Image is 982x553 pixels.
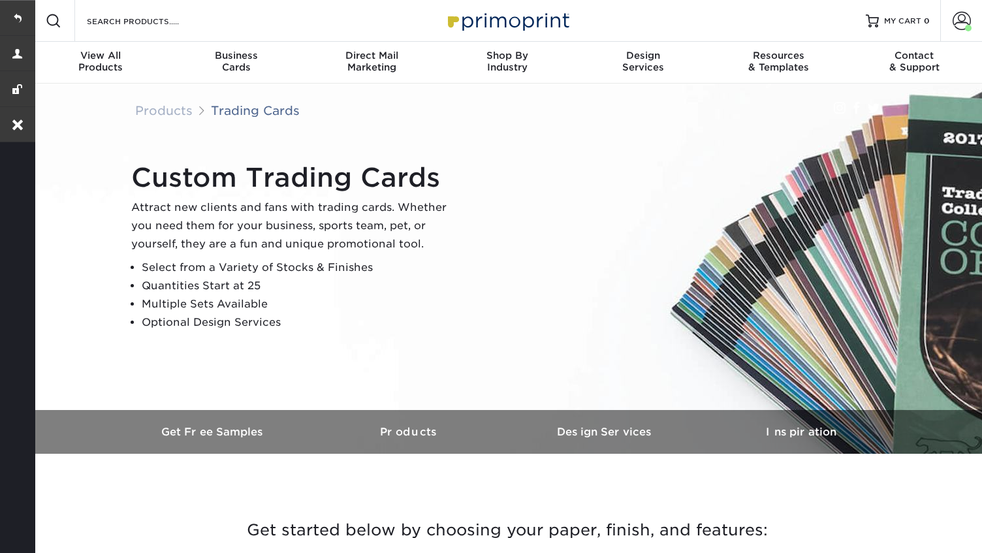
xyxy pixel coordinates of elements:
li: Select from a Variety of Stocks & Finishes [142,259,458,277]
div: Services [575,50,711,73]
li: Multiple Sets Available [142,295,458,313]
h1: Custom Trading Cards [131,162,458,193]
h3: Design Services [507,426,703,438]
a: Inspiration [703,410,899,454]
a: Products [135,103,193,118]
input: SEARCH PRODUCTS..... [86,13,213,29]
a: Direct MailMarketing [304,42,439,84]
span: View All [33,50,168,61]
span: Design [575,50,711,61]
div: & Support [846,50,982,73]
span: Contact [846,50,982,61]
span: Business [168,50,304,61]
a: BusinessCards [168,42,304,84]
span: Shop By [439,50,575,61]
span: 0 [924,16,930,25]
a: Trading Cards [211,103,300,118]
span: Resources [711,50,847,61]
a: Shop ByIndustry [439,42,575,84]
a: Resources& Templates [711,42,847,84]
span: MY CART [884,16,921,27]
div: & Templates [711,50,847,73]
div: Cards [168,50,304,73]
li: Quantities Start at 25 [142,277,458,295]
span: Direct Mail [304,50,439,61]
div: Products [33,50,168,73]
a: View AllProducts [33,42,168,84]
li: Optional Design Services [142,313,458,332]
a: Contact& Support [846,42,982,84]
h3: Inspiration [703,426,899,438]
p: Attract new clients and fans with trading cards. Whether you need them for your business, sports ... [131,198,458,253]
a: Design Services [507,410,703,454]
img: Primoprint [442,7,573,35]
a: Get Free Samples [116,410,311,454]
div: Marketing [304,50,439,73]
h3: Products [311,426,507,438]
a: DesignServices [575,42,711,84]
div: Industry [439,50,575,73]
a: Products [311,410,507,454]
h3: Get Free Samples [116,426,311,438]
